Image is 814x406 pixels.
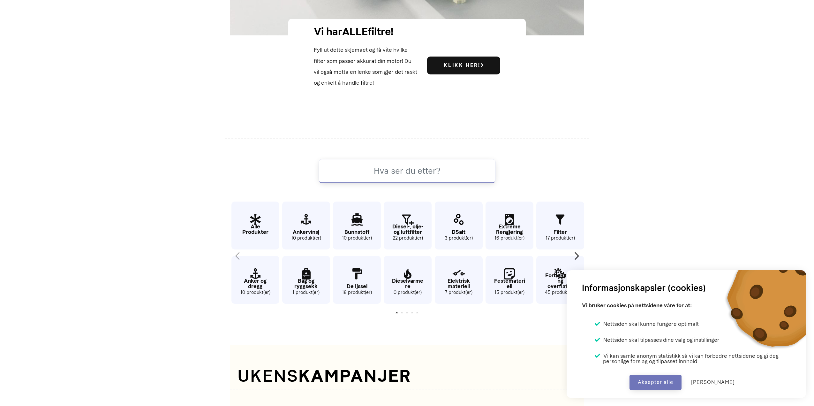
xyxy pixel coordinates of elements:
p: Vi bruker cookies på nettsidene våre for at: [582,300,692,311]
p: De Ijssel [333,284,381,289]
p: Festemateriell [486,278,533,289]
li: Nettsiden skal tilpasses dine valg og instillinger [595,337,720,343]
a: De Ijssel 18 produkt(er) [333,256,381,304]
p: DSalt [435,229,483,235]
a: Dieselvarmere 0 produkt(er) [384,256,432,304]
a: Filter 17 produkt(er) [536,202,584,249]
a: Ankervinsj 10 produkt(er) [282,202,330,249]
a: Anker og dregg 10 produkt(er) [231,256,279,304]
small: 10 produkt(er) [231,289,279,296]
div: 10 / 62 [433,253,482,305]
p: Extreme Rengjøring [486,224,533,235]
a: DSalt 3 produkt(er) [435,202,483,249]
p: Elektrisk materiell [435,278,483,289]
span: Go to slide 3 [406,312,408,315]
button: Aksepter alle [629,375,682,390]
small: 10 produkt(er) [282,235,330,242]
small: 10 produkt(er) [333,235,381,242]
div: 4 / 62 [281,253,330,305]
span: Go to slide 4 [411,312,413,315]
b: Klikk her! [444,62,484,68]
small: 45 produkt(er) [536,289,584,296]
a: Alle Produkter [231,202,279,249]
p: Dieselvarmere [384,278,432,289]
b: Kampanjer [298,365,411,386]
div: 11 / 62 [484,198,533,251]
div: 2 / 62 [230,253,279,305]
div: 1 / 62 [230,198,279,251]
small: 15 produkt(er) [486,289,533,296]
div: 5 / 62 [332,198,381,251]
div: Next slide [572,249,581,263]
span: Go to slide 1 [396,312,398,315]
a: Bag og ryggsekk 1 produkt(er) [282,256,330,304]
div: 12 / 62 [484,253,533,305]
button: [PERSON_NAME] [683,375,743,390]
a: Diesel-, olje- og luftfilter 22 produkt(er) [384,202,432,249]
a: Forbehandling overflater 45 produkt(er) [536,256,584,304]
h3: Informasjonskapsler (cookies) [582,281,706,295]
div: 9 / 62 [433,198,482,251]
p: Diesel-, olje- og luftfilter [384,224,432,235]
p: Forbehandling overflater [536,273,584,289]
h3: Vi har filtre! [314,24,418,39]
a: Extreme Rengjøring 16 produkt(er) [486,202,533,249]
small: 7 produkt(er) [435,289,483,296]
small: 18 produkt(er) [333,289,381,296]
p: Filter [536,229,584,235]
span: Go to slide 2 [401,312,403,315]
small: 22 produkt(er) [384,235,432,242]
a: Festemateriell 15 produkt(er) [486,256,533,304]
div: 8 / 62 [382,253,432,305]
small: 3 produkt(er) [435,235,483,242]
small: 1 produkt(er) [282,289,330,296]
span: Go to slide 5 [416,312,418,315]
p: Fyll ut dette skjemaet og få vite hvilke filter som passer akkurat din motor! Du vil også motta e... [314,44,418,88]
div: 6 / 62 [332,253,381,305]
p: Ankervinsj [282,229,330,235]
a: Elektrisk materiell 7 produkt(er) [435,256,483,304]
a: Klikk her! [427,57,500,74]
p: Bag og ryggsekk [282,278,330,289]
p: Alle Produkter [231,224,279,235]
div: 14 / 62 [535,253,584,305]
div: 13 / 62 [535,198,584,251]
span: ALLE [342,26,368,38]
div: 7 / 62 [382,198,432,251]
input: Hva ser du etter? [319,159,496,183]
li: Vi kan samle anonym statistikk så vi kan forbedre nettsidene og gi deg personlige forslag og tilp... [595,353,791,364]
p: Bunnstoff [333,229,381,235]
small: 17 produkt(er) [536,235,584,242]
small: 16 produkt(er) [486,235,533,242]
small: 0 produkt(er) [384,289,432,296]
li: Nettsiden skal kunne fungere optimalt [595,321,699,327]
h1: Ukens [230,363,584,389]
a: Bunnstoff 10 produkt(er) [333,202,381,249]
div: 3 / 62 [281,198,330,251]
p: Anker og dregg [231,278,279,289]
